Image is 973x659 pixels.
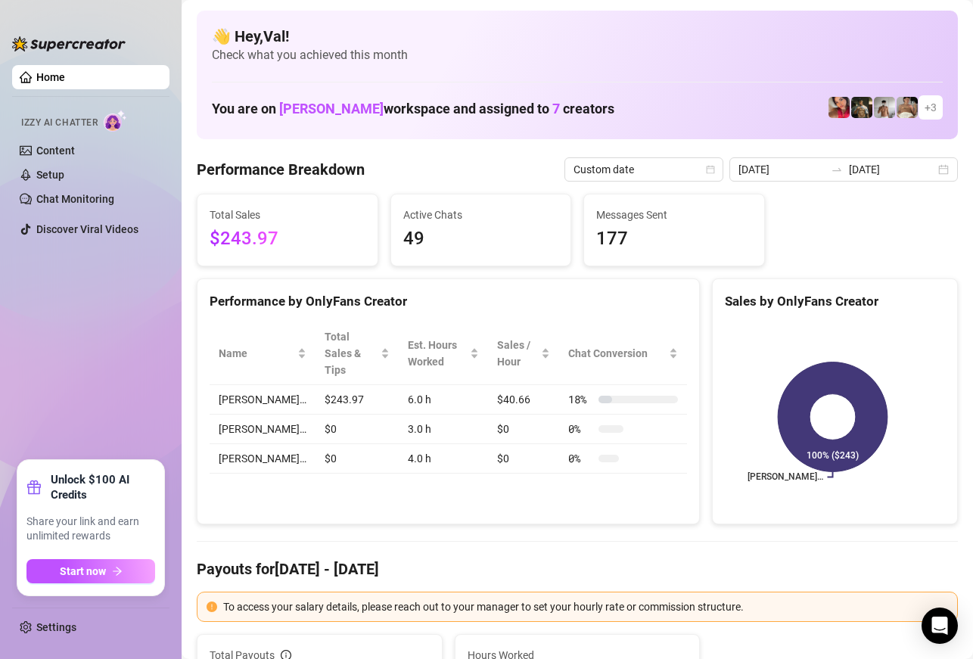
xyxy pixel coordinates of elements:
span: arrow-right [112,566,123,577]
span: 7 [552,101,560,117]
span: Share your link and earn unlimited rewards [26,514,155,544]
span: Total Sales [210,207,365,223]
span: to [831,163,843,176]
th: Name [210,322,316,385]
th: Total Sales & Tips [316,322,399,385]
span: + 3 [925,99,937,116]
span: Active Chats [403,207,559,223]
td: [PERSON_NAME]… [210,385,316,415]
div: To access your salary details, please reach out to your manager to set your hourly rate or commis... [223,598,948,615]
span: Check what you achieved this month [212,47,943,64]
td: $0 [316,415,399,444]
td: [PERSON_NAME]… [210,415,316,444]
h4: Payouts for [DATE] - [DATE] [197,558,958,580]
img: Aussieboy_jfree [897,97,918,118]
span: Total Sales & Tips [325,328,378,378]
img: aussieboy_j [874,97,895,118]
span: Messages Sent [596,207,752,223]
img: Tony [851,97,872,118]
text: [PERSON_NAME]… [748,472,823,483]
span: Chat Conversion [568,345,666,362]
span: Start now [60,565,106,577]
td: $0 [488,444,559,474]
td: $0 [316,444,399,474]
span: $243.97 [210,225,365,253]
span: calendar [706,165,715,174]
a: Home [36,71,65,83]
span: Izzy AI Chatter [21,116,98,130]
a: Chat Monitoring [36,193,114,205]
span: Name [219,345,294,362]
input: Start date [738,161,825,178]
td: [PERSON_NAME]… [210,444,316,474]
a: Discover Viral Videos [36,223,138,235]
button: Start nowarrow-right [26,559,155,583]
span: 0 % [568,450,592,467]
span: Sales / Hour [497,337,538,370]
td: $243.97 [316,385,399,415]
strong: Unlock $100 AI Credits [51,472,155,502]
h4: 👋 Hey, Val ! [212,26,943,47]
th: Sales / Hour [488,322,559,385]
span: 0 % [568,421,592,437]
img: AI Chatter [104,110,127,132]
td: $0 [488,415,559,444]
a: Setup [36,169,64,181]
span: [PERSON_NAME] [279,101,384,117]
div: Open Intercom Messenger [922,608,958,644]
input: End date [849,161,935,178]
img: Vanessa [828,97,850,118]
div: Performance by OnlyFans Creator [210,291,687,312]
a: Settings [36,621,76,633]
span: swap-right [831,163,843,176]
span: 177 [596,225,752,253]
td: $40.66 [488,385,559,415]
span: Custom date [574,158,714,181]
h1: You are on workspace and assigned to creators [212,101,614,117]
td: 6.0 h [399,385,488,415]
span: 49 [403,225,559,253]
h4: Performance Breakdown [197,159,365,180]
span: 18 % [568,391,592,408]
span: exclamation-circle [207,601,217,612]
td: 4.0 h [399,444,488,474]
a: Content [36,145,75,157]
div: Sales by OnlyFans Creator [725,291,945,312]
img: logo-BBDzfeDw.svg [12,36,126,51]
th: Chat Conversion [559,322,687,385]
span: gift [26,480,42,495]
div: Est. Hours Worked [408,337,467,370]
td: 3.0 h [399,415,488,444]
